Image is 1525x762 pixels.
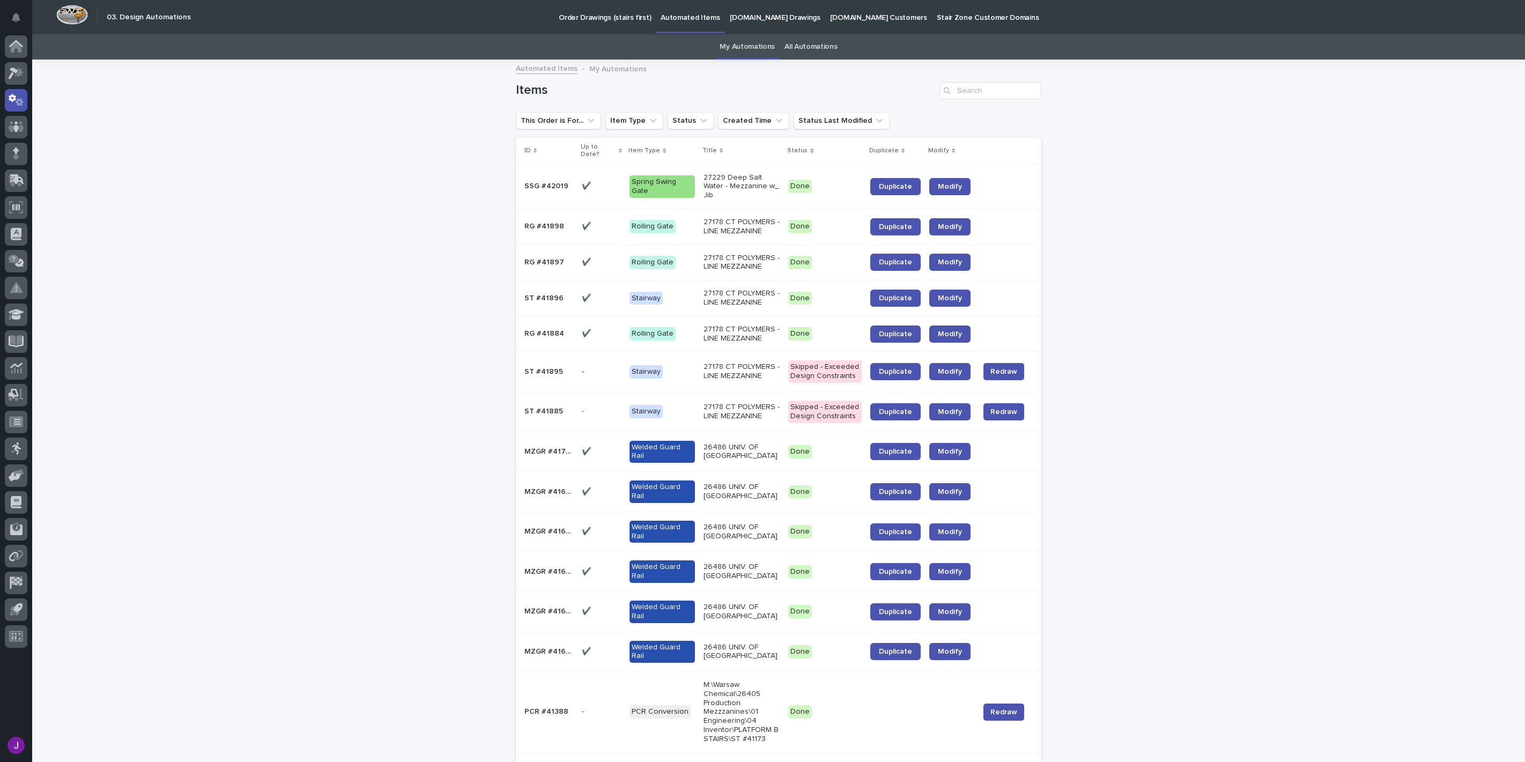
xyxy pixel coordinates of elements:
span: Duplicate [879,368,912,375]
p: 27178 CT POLYMERS - LINE MEZZANINE [704,362,780,381]
span: Duplicate [879,608,912,616]
p: MZGR #41693 [524,485,575,497]
div: Done [788,292,812,305]
p: ✔️ [582,180,593,191]
div: Skipped - Exceeded Design Constraints [788,401,862,423]
p: MZGR #41664 [524,605,575,616]
a: Modify [929,290,971,307]
p: 27178 CT POLYMERS - LINE MEZZANINE [704,218,780,236]
button: users-avatar [5,734,27,757]
a: Duplicate [870,523,921,541]
div: Done [788,605,812,618]
p: Up to Date? [581,141,616,161]
div: Stairway [630,292,663,305]
tr: MZGR #41665MZGR #41665 ✔️✔️ Welded Guard Rail26486 UNIV. OF [GEOGRAPHIC_DATA]DoneDuplicateModify [516,552,1041,592]
div: Done [788,445,812,458]
a: All Automations [784,34,837,60]
p: 27178 CT POLYMERS - LINE MEZZANINE [704,289,780,307]
span: Duplicate [879,488,912,495]
a: Modify [929,218,971,235]
div: Done [788,645,812,659]
tr: RG #41897RG #41897 ✔️✔️ Rolling Gate27178 CT POLYMERS - LINE MEZZANINEDoneDuplicateModify [516,245,1041,280]
a: Modify [929,403,971,420]
div: Done [788,327,812,341]
span: Modify [938,488,962,495]
div: Done [788,525,812,538]
tr: MZGR #41720MZGR #41720 ✔️✔️ Welded Guard Rail26486 UNIV. OF [GEOGRAPHIC_DATA]DoneDuplicateModify [516,432,1041,472]
button: Status Last Modified [794,112,890,129]
p: MZGR #41720 [524,445,575,456]
p: Item Type [628,145,660,157]
p: Duplicate [869,145,899,157]
p: SSG #42019 [524,180,571,191]
div: Stairway [630,405,663,418]
a: Modify [929,325,971,343]
div: Welded Guard Rail [630,480,695,503]
p: ✔️ [582,327,593,338]
img: Workspace Logo [56,5,88,25]
a: Modify [929,603,971,620]
p: 27229 Deep Salt Water - Mezzanine w_ Jib [704,173,780,200]
span: Modify [938,648,962,655]
div: Done [788,220,812,233]
a: Duplicate [870,178,921,195]
div: Notifications [13,13,27,30]
p: My Automations [589,62,647,74]
span: Duplicate [879,568,912,575]
a: Modify [929,363,971,380]
div: Welded Guard Rail [630,521,695,543]
p: - [582,365,586,376]
a: Duplicate [870,290,921,307]
div: Done [788,180,812,193]
div: Rolling Gate [630,220,676,233]
div: Welded Guard Rail [630,560,695,583]
a: Duplicate [870,643,921,660]
button: Item Type [605,112,663,129]
div: PCR Conversion [630,705,691,719]
span: Duplicate [879,448,912,455]
div: Done [788,256,812,269]
p: Status [787,145,808,157]
p: 26486 UNIV. OF [GEOGRAPHIC_DATA] [704,603,780,621]
p: ✔️ [582,565,593,576]
div: Rolling Gate [630,327,676,341]
span: Modify [938,608,962,616]
div: Done [788,485,812,499]
span: Duplicate [879,528,912,536]
tr: MZGR #41664MZGR #41664 ✔️✔️ Welded Guard Rail26486 UNIV. OF [GEOGRAPHIC_DATA]DoneDuplicateModify [516,591,1041,632]
p: ✔️ [582,485,593,497]
span: Modify [938,368,962,375]
a: Modify [929,483,971,500]
span: Modify [938,223,962,231]
div: Rolling Gate [630,256,676,269]
p: - [582,405,586,416]
p: MZGR #41665 [524,565,575,576]
button: This Order is For... [516,112,601,129]
span: Modify [938,568,962,575]
div: Done [788,565,812,579]
div: Welded Guard Rail [630,641,695,663]
h1: Items [516,83,935,98]
a: Duplicate [870,363,921,380]
a: Modify [929,563,971,580]
p: 26486 UNIV. OF [GEOGRAPHIC_DATA] [704,523,780,541]
p: 26486 UNIV. OF [GEOGRAPHIC_DATA] [704,483,780,501]
span: Modify [938,408,962,416]
p: ✔️ [582,256,593,267]
a: Duplicate [870,603,921,620]
span: Duplicate [879,330,912,338]
span: Modify [938,528,962,536]
span: Duplicate [879,258,912,266]
button: Status [668,112,714,129]
p: M:\Warsaw Chemical\26405 Production Mezzzanines\01 Engineering\04 Inventor\PLATFORM B STAIRS\ST #... [704,680,780,744]
span: Redraw [990,406,1017,417]
p: 27178 CT POLYMERS - LINE MEZZANINE [704,254,780,272]
p: 26486 UNIV. OF [GEOGRAPHIC_DATA] [704,443,780,461]
input: Search [939,82,1041,99]
p: ✔️ [582,292,593,303]
span: Duplicate [879,294,912,302]
button: Redraw [983,403,1024,420]
div: Welded Guard Rail [630,441,695,463]
a: Duplicate [870,403,921,420]
p: Title [702,145,717,157]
